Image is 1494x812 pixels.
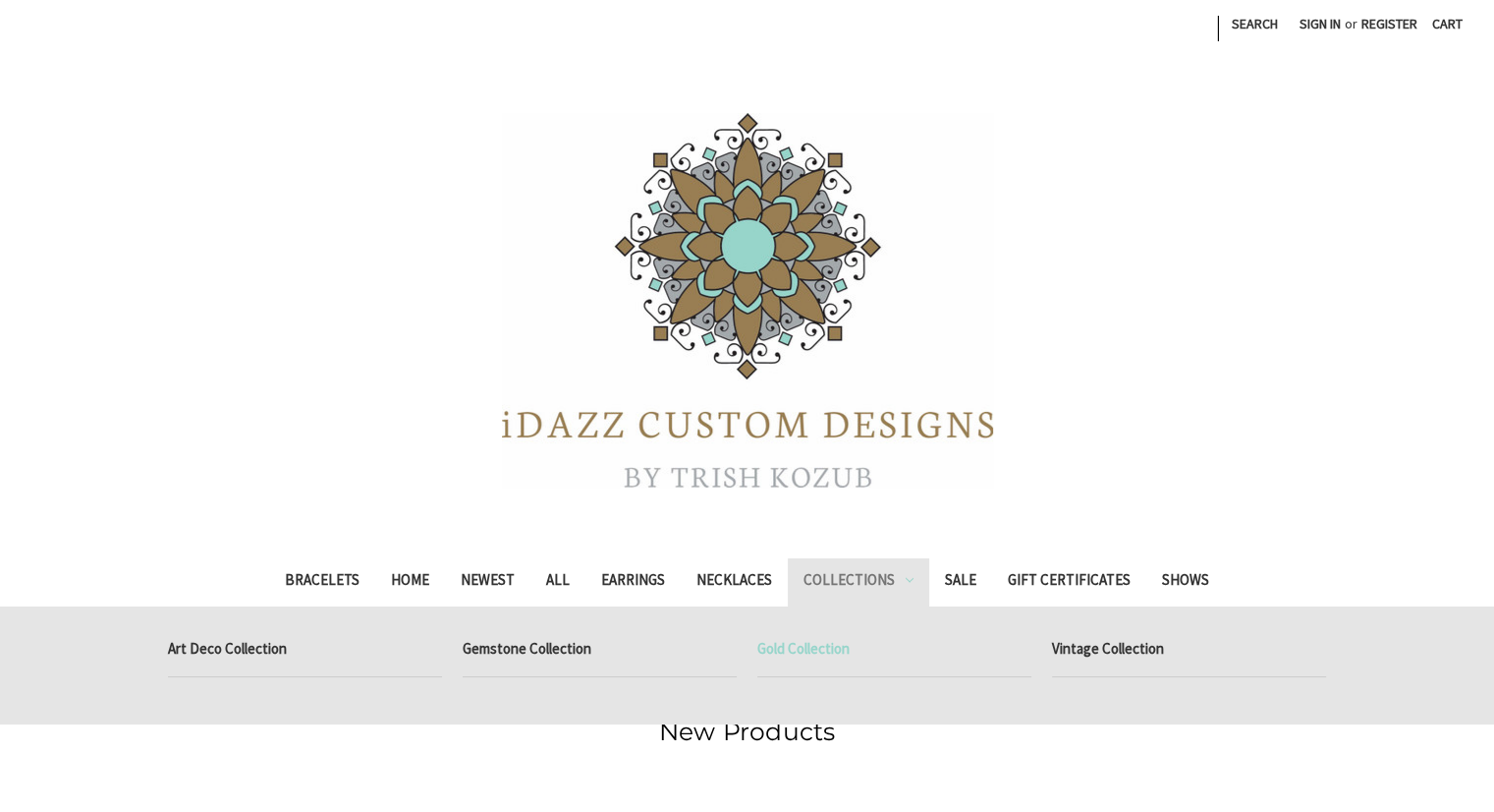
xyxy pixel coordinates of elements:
[530,558,585,607] a: All
[992,558,1146,607] a: Gift Certificates
[1214,8,1221,45] li: |
[375,558,445,607] a: Home
[1432,15,1463,32] span: Cart
[681,558,788,607] a: Necklaces
[502,113,993,488] img: iDazz Custom Designs
[1343,14,1359,34] span: or
[269,558,375,607] a: Bracelets
[757,627,1031,676] a: Gold Collection
[199,714,1296,751] h2: New Products
[445,558,530,607] a: Newest
[1052,627,1326,676] a: Vintage Collection
[463,627,737,676] a: Gemstone Collection
[1146,558,1225,607] a: Shows
[585,558,681,607] a: Earrings
[788,558,929,607] a: Collections
[929,558,992,607] a: Sale
[168,627,442,676] a: Art Deco Collection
